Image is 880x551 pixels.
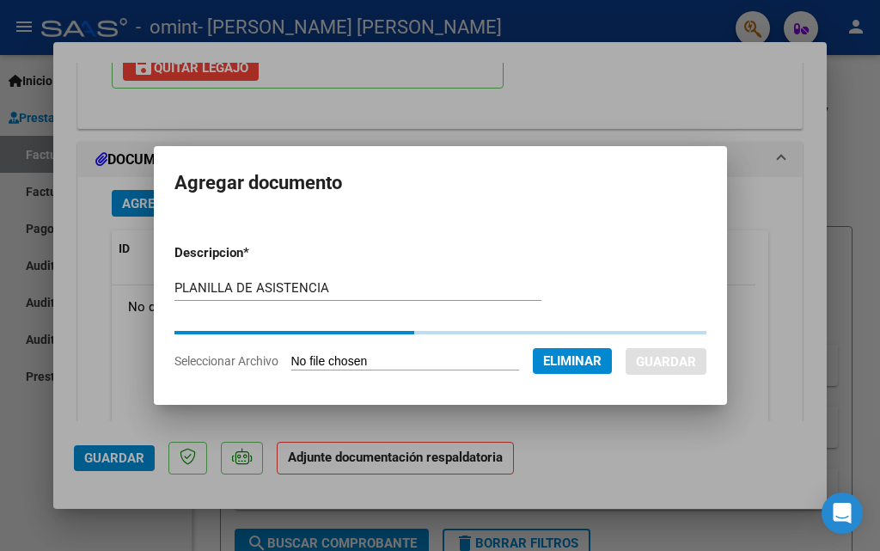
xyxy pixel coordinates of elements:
span: Seleccionar Archivo [174,354,278,368]
span: Eliminar [543,353,602,369]
button: Guardar [626,348,706,375]
span: Guardar [636,354,696,370]
p: Descripcion [174,243,334,263]
h2: Agregar documento [174,167,706,199]
button: Eliminar [533,348,612,374]
div: Open Intercom Messenger [822,493,863,534]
